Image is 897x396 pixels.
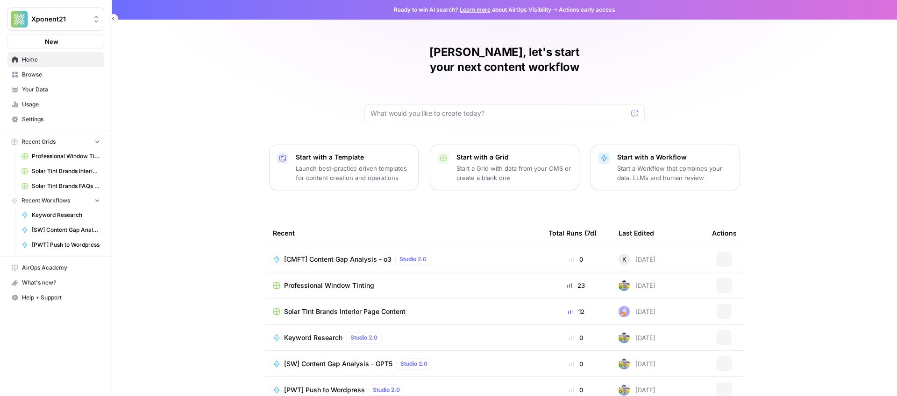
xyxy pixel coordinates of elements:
[284,333,342,342] span: Keyword Research
[430,145,579,190] button: Start with a GridStart a Grid with data from your CMS or create a blank one
[17,179,104,194] a: Solar Tint Brands FAQs Workflows
[617,153,732,162] p: Start with a Workflow
[370,109,627,118] input: What would you like to create today?
[7,35,104,49] button: New
[21,138,56,146] span: Recent Grids
[619,358,655,369] div: [DATE]
[619,384,630,396] img: 7o9iy2kmmc4gt2vlcbjqaas6vz7k
[17,222,104,237] a: [SW] Content Gap Analysis - GPT5
[548,255,604,264] div: 0
[273,254,534,265] a: [CMFT] Content Gap Analysis - o3Studio 2.0
[619,280,655,291] div: [DATE]
[373,386,400,394] span: Studio 2.0
[284,307,406,316] span: Solar Tint Brands Interior Page Content
[22,293,100,302] span: Help + Support
[548,385,604,395] div: 0
[591,145,740,190] button: Start with a WorkflowStart a Workflow that combines your data, LLMs and human review
[548,333,604,342] div: 0
[273,332,534,343] a: Keyword ResearchStudio 2.0
[400,360,427,368] span: Studio 2.0
[712,220,737,246] div: Actions
[456,153,571,162] p: Start with a Grid
[622,255,626,264] span: K
[22,264,100,272] span: AirOps Academy
[7,67,104,82] a: Browse
[296,153,411,162] p: Start with a Template
[284,255,392,264] span: [CMFT] Content Gap Analysis - o3
[273,358,534,369] a: [SW] Content Gap Analysis - GPT5Studio 2.0
[273,281,534,290] a: Professional Window Tinting
[32,241,100,249] span: [PWT] Push to Wordpress
[619,306,655,317] div: [DATE]
[619,254,655,265] div: [DATE]
[456,164,571,182] p: Start a Grid with data from your CMS or create a blank one
[269,145,419,190] button: Start with a TemplateLaunch best-practice driven templates for content creation and operations
[7,112,104,127] a: Settings
[284,359,392,368] span: [SW] Content Gap Analysis - GPT5
[559,6,615,14] span: Actions early access
[22,85,100,94] span: Your Data
[284,385,365,395] span: [PWT] Push to Wordpress
[7,290,104,305] button: Help + Support
[7,82,104,97] a: Your Data
[22,100,100,109] span: Usage
[350,333,377,342] span: Studio 2.0
[273,307,534,316] a: Solar Tint Brands Interior Page Content
[399,255,427,264] span: Studio 2.0
[7,275,104,290] button: What's new?
[619,332,630,343] img: 7o9iy2kmmc4gt2vlcbjqaas6vz7k
[364,45,645,75] h1: [PERSON_NAME], let's start your next content workflow
[617,164,732,182] p: Start a Workflow that combines your data, LLMs and human review
[17,164,104,179] a: Solar Tint Brands Interior Page Content
[619,220,654,246] div: Last Edited
[273,220,534,246] div: Recent
[17,208,104,222] a: Keyword Research
[548,307,604,316] div: 12
[45,37,58,46] span: New
[394,6,551,14] span: Ready to win AI search? about AirOps Visibility
[7,194,104,208] button: Recent Workflows
[296,164,411,182] p: Launch best-practice driven templates for content creation and operations
[619,306,630,317] img: ly0f5newh3rn50akdwmtp9dssym0
[619,358,630,369] img: 7o9iy2kmmc4gt2vlcbjqaas6vz7k
[21,196,70,205] span: Recent Workflows
[619,280,630,291] img: 7o9iy2kmmc4gt2vlcbjqaas6vz7k
[7,260,104,275] a: AirOps Academy
[7,97,104,112] a: Usage
[17,237,104,252] a: [PWT] Push to Wordpress
[17,149,104,164] a: Professional Window Tinting
[31,14,88,24] span: Xponent21
[22,115,100,124] span: Settings
[460,6,491,13] a: Learn more
[7,7,104,31] button: Workspace: Xponent21
[8,276,104,290] div: What's new?
[32,182,100,190] span: Solar Tint Brands FAQs Workflows
[32,167,100,175] span: Solar Tint Brands Interior Page Content
[32,152,100,160] span: Professional Window Tinting
[548,359,604,368] div: 0
[7,52,104,67] a: Home
[619,384,655,396] div: [DATE]
[22,70,100,79] span: Browse
[284,281,374,290] span: Professional Window Tinting
[32,211,100,219] span: Keyword Research
[32,226,100,234] span: [SW] Content Gap Analysis - GPT5
[548,281,604,290] div: 23
[11,11,28,28] img: Xponent21 Logo
[619,332,655,343] div: [DATE]
[7,135,104,149] button: Recent Grids
[273,384,534,396] a: [PWT] Push to WordpressStudio 2.0
[22,56,100,64] span: Home
[548,220,597,246] div: Total Runs (7d)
